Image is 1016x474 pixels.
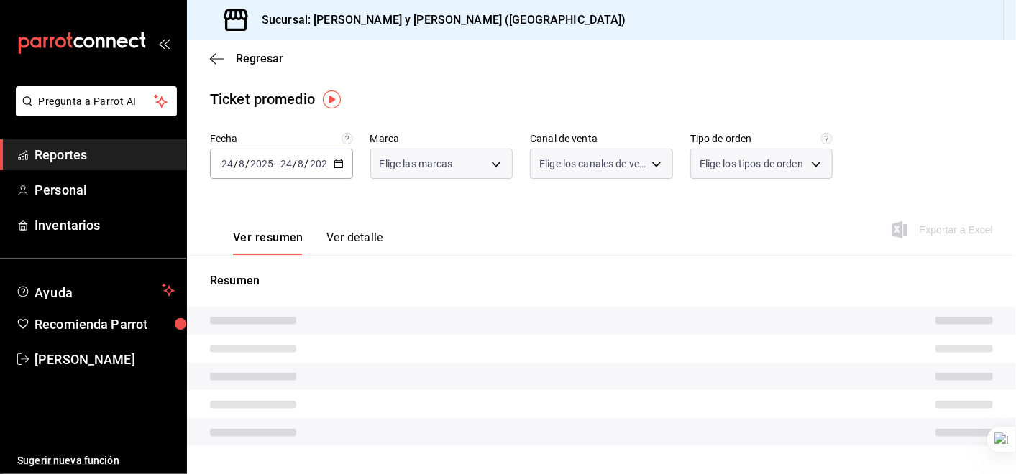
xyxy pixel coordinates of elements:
[539,157,646,171] span: Elige los canales de venta
[323,90,341,108] img: Tooltip marker
[158,37,170,49] button: open_drawer_menu
[39,94,155,109] span: Pregunta a Parrot AI
[35,282,156,299] span: Ayuda
[35,350,175,369] span: [PERSON_NAME]
[275,158,278,169] span: -
[221,158,234,169] input: --
[380,157,453,171] span: Elige las marcas
[293,158,297,169] span: /
[17,453,175,468] span: Sugerir nueva función
[210,88,315,110] div: Ticket promedio
[35,315,175,334] span: Recomienda Parrot
[305,158,309,169] span: /
[236,52,283,65] span: Regresar
[250,158,274,169] input: ----
[10,104,177,119] a: Pregunta a Parrot AI
[700,157,803,171] span: Elige los tipos de orden
[326,231,383,255] button: Ver detalle
[233,231,383,255] div: navigation tabs
[210,134,353,144] label: Fecha
[342,133,353,144] svg: Información delimitada a máximo 62 días.
[238,158,245,169] input: --
[233,231,303,255] button: Ver resumen
[35,145,175,164] span: Reportes
[309,158,334,169] input: ----
[370,134,513,144] label: Marca
[298,158,305,169] input: --
[530,134,673,144] label: Canal de venta
[821,133,833,144] svg: Todas las órdenes contabilizan 1 comensal a excepción de órdenes de mesa con comensales obligator...
[250,11,626,29] h3: Sucursal: [PERSON_NAME] y [PERSON_NAME] ([GEOGRAPHIC_DATA])
[16,86,177,116] button: Pregunta a Parrot AI
[210,52,283,65] button: Regresar
[35,180,175,200] span: Personal
[245,158,250,169] span: /
[234,158,238,169] span: /
[690,134,833,144] label: Tipo de orden
[280,158,293,169] input: --
[210,272,993,289] p: Resumen
[35,215,175,235] span: Inventarios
